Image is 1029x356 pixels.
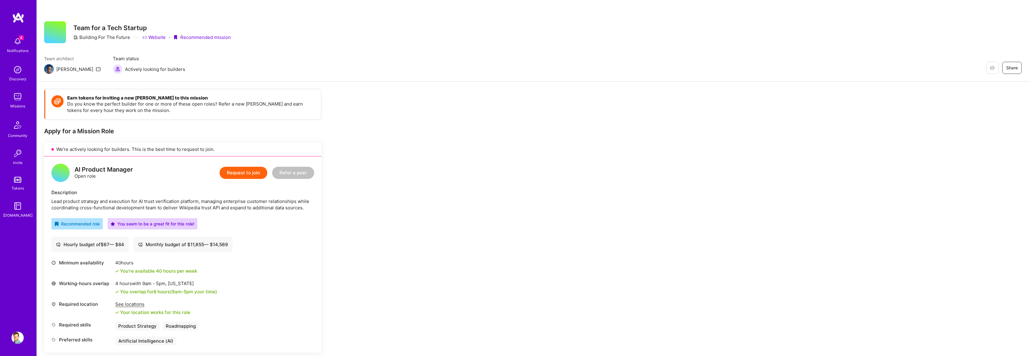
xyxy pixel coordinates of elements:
img: Invite [12,147,24,159]
h3: Team for a Tech Startup [73,24,231,32]
i: icon Check [115,269,119,273]
div: Hourly budget of $ 67 — $ 84 [56,241,124,248]
i: icon Clock [51,260,56,265]
div: Recommended role [54,221,100,227]
div: Recommended mission [173,34,231,40]
div: Roadmapping [163,322,199,330]
div: Artificial Intelligence (AI) [115,337,176,345]
img: bell [12,35,24,47]
i: icon Cash [56,242,61,247]
i: icon CompanyGray [73,35,78,40]
i: icon Tag [51,337,56,342]
p: Do you know the perfect builder for one or more of these open roles? Refer a new [PERSON_NAME] an... [67,101,315,113]
span: 4 [19,35,24,40]
div: Description [51,189,314,196]
img: Community [10,118,25,132]
span: 9am - 5pm [172,289,193,295]
span: Team status [113,55,185,62]
div: Lead product strategy and execution for AI trust verification platform, managing enterprise custo... [51,198,314,211]
img: Team Architect [44,64,54,74]
div: Minimum availability [51,260,112,266]
div: Open role [74,166,133,179]
img: teamwork [12,91,24,103]
div: See locations [115,301,190,307]
i: icon EyeClosed [990,65,995,70]
img: Actively looking for builders [113,64,123,74]
div: Product Strategy [115,322,160,330]
img: tokens [14,177,21,183]
div: AI Product Manager [74,166,133,173]
a: Website [142,34,166,40]
i: icon Check [115,290,119,294]
i: icon PurpleStar [111,222,115,226]
img: Token icon [51,95,64,107]
div: Your location works for this role [115,309,190,316]
div: You overlap for 8 hours ( your time) [120,288,217,295]
button: Request to join [220,167,267,179]
span: 9am - 5pm , [141,281,168,286]
div: Community [8,132,27,139]
span: Share [1006,65,1018,71]
div: Notifications [7,47,29,54]
div: Discovery [9,76,26,82]
div: [PERSON_NAME] [56,66,93,72]
div: Invite [13,159,23,166]
a: User Avatar [10,332,25,344]
button: Share [1002,62,1022,74]
div: You're available 40 hours per week [115,268,197,274]
img: logo [12,12,24,23]
div: Preferred skills [51,337,112,343]
i: icon Cash [138,242,143,247]
div: Required skills [51,322,112,328]
i: icon Mail [96,67,101,72]
button: Refer a peer [272,167,314,179]
div: Working-hours overlap [51,280,112,287]
div: Required location [51,301,112,307]
div: Missions [10,103,25,109]
i: icon Check [115,311,119,314]
div: Apply for a Mission Role [44,127,321,135]
span: Team architect [44,55,101,62]
h4: Earn tokens for inviting a new [PERSON_NAME] to this mission [67,95,315,101]
div: Tokens [12,185,24,191]
div: [DOMAIN_NAME] [3,212,33,218]
div: 4 hours with [US_STATE] [115,280,217,287]
img: discovery [12,64,24,76]
img: User Avatar [12,332,24,344]
i: icon Tag [51,323,56,327]
div: 40 hours [115,260,197,266]
i: icon World [51,281,56,286]
img: guide book [12,200,24,212]
span: Actively looking for builders [125,66,185,72]
i: icon RecommendedBadge [54,222,59,226]
div: Monthly budget of $ 11,655 — $ 14,569 [138,241,228,248]
div: Building For The Future [73,34,130,40]
div: · [169,34,170,40]
i: icon Location [51,302,56,306]
i: icon PurpleRibbon [173,35,178,40]
div: We’re actively looking for builders. This is the best time to request to join. [44,142,321,156]
div: You seem to be a great fit for this role! [111,221,194,227]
